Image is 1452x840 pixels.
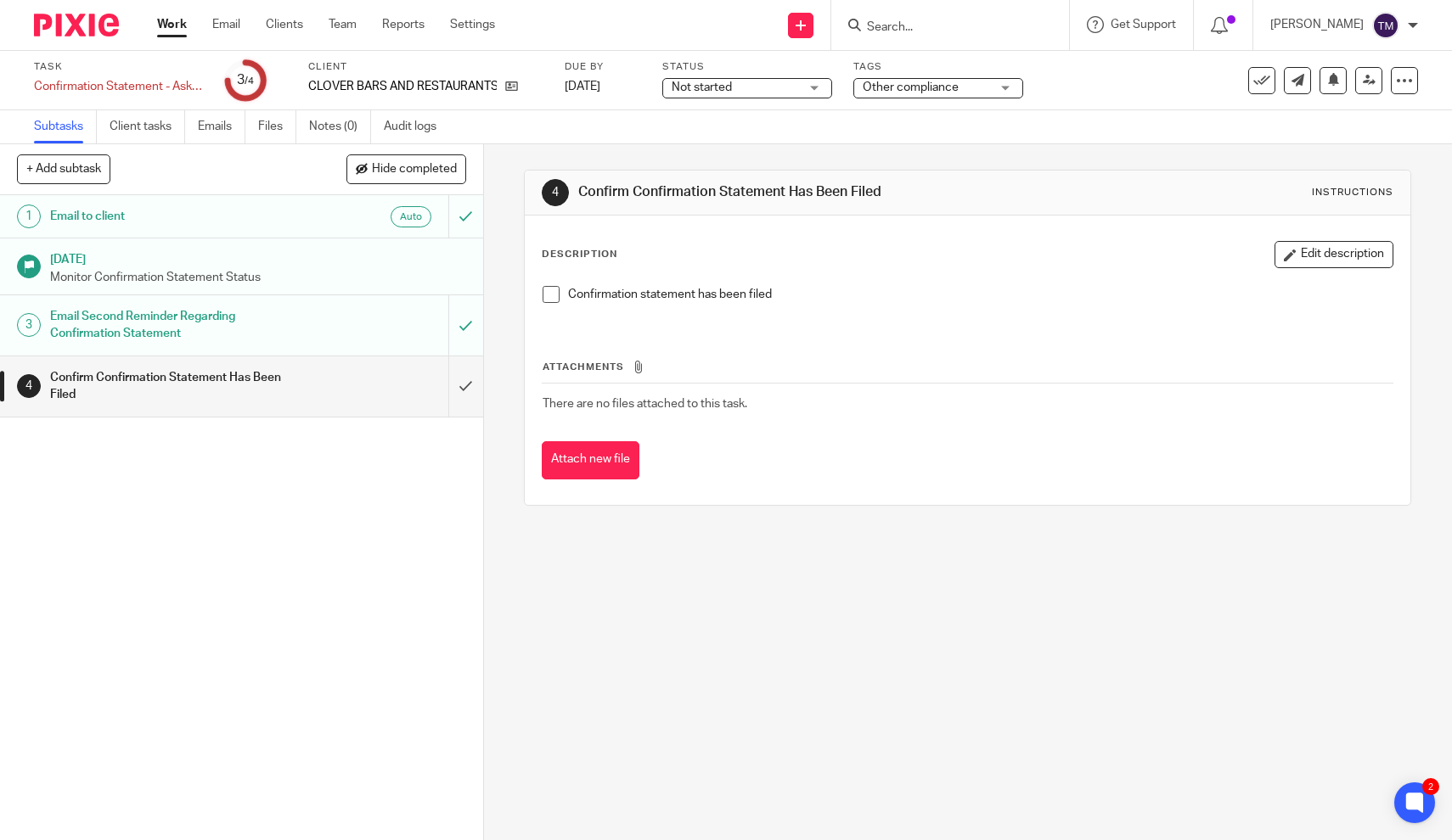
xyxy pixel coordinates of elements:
[308,60,543,74] label: Client
[50,269,466,286] p: Monitor Confirmation Statement Status
[578,183,1005,201] h1: Confirm Confirmation Statement Has Been Filed
[50,204,305,229] h1: Email to client
[237,70,254,90] div: 3
[198,110,245,143] a: Emails
[1270,16,1364,33] p: [PERSON_NAME]
[50,365,305,408] h1: Confirm Confirmation Statement Has Been Filed
[110,110,185,143] a: Client tasks
[1372,12,1399,39] img: svg%3E
[346,154,466,183] button: Hide completed
[543,362,624,372] span: Attachments
[50,247,466,268] h1: [DATE]
[266,16,303,33] a: Clients
[568,286,1393,303] p: Confirmation statement has been filed
[450,16,495,33] a: Settings
[329,16,357,33] a: Team
[34,78,204,95] div: Confirmation Statement - Ask client if they would like completing
[662,60,832,74] label: Status
[212,16,240,33] a: Email
[391,206,431,227] div: Auto
[308,78,497,95] p: CLOVER BARS AND RESTAURANTS LTD
[384,110,449,143] a: Audit logs
[17,154,110,183] button: + Add subtask
[17,374,41,398] div: 4
[543,398,747,410] span: There are no files attached to this task.
[50,304,305,347] h1: Email Second Reminder Regarding Confirmation Statement
[17,313,41,337] div: 3
[565,81,600,92] span: [DATE]
[245,76,254,86] small: /4
[34,14,119,36] img: Pixie
[853,60,1023,74] label: Tags
[565,60,641,74] label: Due by
[672,81,732,93] span: Not started
[1422,778,1439,795] div: 2
[542,441,639,479] button: Attach new file
[542,248,617,261] p: Description
[863,81,959,93] span: Other compliance
[1111,19,1176,31] span: Get Support
[17,204,41,228] div: 1
[1312,186,1393,199] div: Instructions
[542,179,569,206] div: 4
[258,110,296,143] a: Files
[34,110,97,143] a: Subtasks
[372,163,457,176] span: Hide completed
[382,16,425,33] a: Reports
[309,110,371,143] a: Notes (0)
[157,16,187,33] a: Work
[865,20,1018,36] input: Search
[1275,241,1393,268] button: Edit description
[34,60,204,74] label: Task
